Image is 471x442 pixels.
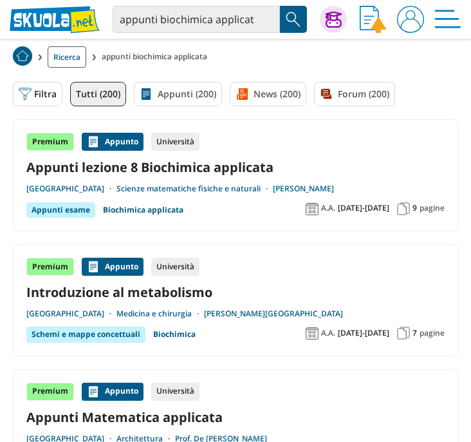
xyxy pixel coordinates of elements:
[412,203,417,213] span: 9
[26,202,95,218] div: Appunti esame
[320,88,333,101] img: Forum filtro contenuto
[321,203,335,213] span: A.A.
[140,88,152,101] img: Appunti filtro contenuto
[397,327,410,340] img: Pagine
[82,258,143,276] div: Appunto
[420,203,445,213] span: pagine
[273,184,334,194] a: [PERSON_NAME]
[13,82,62,106] button: Filtra
[134,82,222,106] a: Appunti (200)
[116,184,273,194] a: Scienze matematiche fisiche e naturali
[338,203,389,213] span: [DATE]-[DATE]
[26,184,116,194] a: [GEOGRAPHIC_DATA]
[321,328,335,338] span: A.A.
[204,309,343,319] a: [PERSON_NAME][GEOGRAPHIC_DATA]
[13,46,32,66] img: Home
[326,12,342,28] img: Chiedi Tutor AI
[26,309,116,319] a: [GEOGRAPHIC_DATA]
[26,159,445,176] a: Appunti lezione 8 Biochimica applicata
[87,135,100,148] img: Appunti contenuto
[397,202,410,215] img: Pagine
[13,46,32,68] a: Home
[87,260,100,273] img: Appunti contenuto
[48,46,86,68] a: Ricerca
[360,6,387,33] img: Invia appunto
[103,202,183,218] a: Biochimica applicata
[314,82,395,106] a: Forum (200)
[26,258,74,276] div: Premium
[70,82,126,106] a: Tutti (200)
[26,408,445,426] a: Appunti Matematica applicata
[82,383,143,401] div: Appunto
[151,383,199,401] div: Università
[230,82,306,106] a: News (200)
[153,327,196,342] a: Biochimica
[87,385,100,398] img: Appunti contenuto
[26,283,445,301] a: Introduzione al metabolismo
[151,258,199,276] div: Università
[82,133,143,151] div: Appunto
[151,133,199,151] div: Università
[306,202,319,215] img: Anno accademico
[116,309,204,319] a: Medicina e chirurgia
[26,383,74,401] div: Premium
[26,133,74,151] div: Premium
[235,88,248,101] img: News filtro contenuto
[412,328,417,338] span: 7
[102,46,212,68] span: appunti biochimica applicata
[420,328,445,338] span: pagine
[26,327,145,342] div: Schemi e mappe concettuali
[338,328,389,338] span: [DATE]-[DATE]
[397,6,424,33] img: User avatar
[284,10,303,29] img: Cerca appunti, riassunti o versioni
[306,327,319,340] img: Anno accademico
[434,6,461,33] img: Menù
[280,6,307,33] button: Search Button
[113,6,280,33] input: Cerca appunti, riassunti o versioni
[19,88,32,101] img: Filtra filtri mobile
